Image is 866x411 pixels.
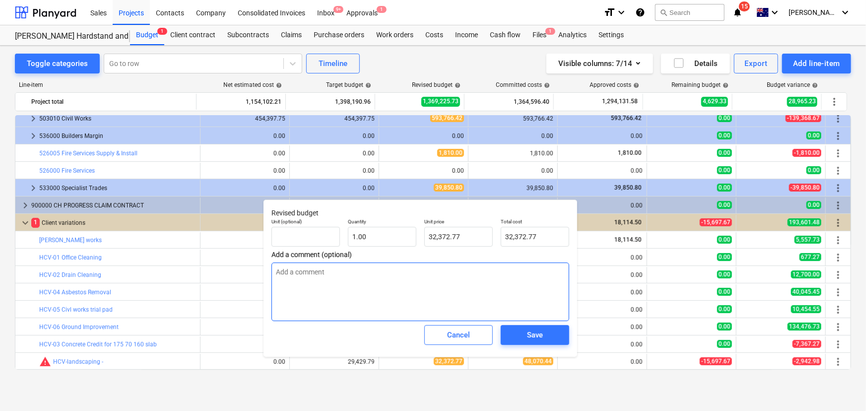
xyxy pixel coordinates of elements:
[832,113,844,125] span: More actions
[810,82,818,88] span: help
[793,340,821,348] span: -7,367.27
[383,133,464,139] div: 0.00
[39,289,111,296] a: HCV-04 Asbestos Removal
[832,304,844,316] span: More actions
[717,114,732,122] span: 0.00
[449,25,484,45] div: Income
[472,133,553,139] div: 0.00
[603,6,615,18] i: format_size
[793,149,821,157] span: -1,810.00
[204,219,285,226] div: 0.00
[786,114,821,122] span: -139,368.67
[613,236,643,243] span: 18,114.50
[552,25,593,45] a: Analytics
[221,25,275,45] div: Subcontracts
[661,54,730,73] button: Details
[31,215,196,231] div: Client variations
[631,82,639,88] span: help
[130,25,164,45] div: Budget
[271,251,569,259] span: Add a comment (optional)
[447,329,470,342] div: Cancel
[39,306,113,313] a: HCV-05 Civl works trial pad
[734,54,779,73] button: Export
[348,358,375,365] div: 29,429.79
[39,341,157,348] a: HCV-03 Concrete Credit for 175 70 160 slab
[348,218,416,227] p: Quantity
[294,115,375,122] div: 454,397.75
[789,184,821,192] span: -39,850.80
[832,147,844,159] span: More actions
[717,305,732,313] span: 0.00
[832,321,844,333] span: More actions
[745,57,768,70] div: Export
[721,82,729,88] span: help
[130,25,164,45] a: Budget1
[671,81,729,88] div: Remaining budget
[275,25,308,45] a: Claims
[274,82,282,88] span: help
[791,288,821,296] span: 40,045.45
[832,165,844,177] span: More actions
[717,288,732,296] span: 0.00
[39,150,137,157] a: 526005 Fire Services Supply & Install
[799,253,821,261] span: 677.27
[700,218,732,226] span: -15,697.67
[562,254,643,261] div: 0.00
[39,272,101,278] a: HCV-02 Drain Cleaning
[15,81,197,88] div: Line-item
[789,8,838,16] span: [PERSON_NAME]
[788,218,821,226] span: 193,601.48
[204,185,285,192] div: 0.00
[700,357,732,365] span: -15,697.67
[31,198,196,213] div: 900000 CH PROGRESS CLAIM CONTRACT
[15,31,118,42] div: [PERSON_NAME] Hardstand and Docks
[717,166,732,174] span: 0.00
[793,357,821,365] span: -2,942.98
[294,185,375,192] div: 0.00
[610,115,643,122] span: 593,766.42
[27,182,39,194] span: keyboard_arrow_right
[452,167,464,174] div: 0.00
[635,6,645,18] i: Knowledge base
[562,358,643,365] div: 0.00
[615,6,627,18] i: keyboard_arrow_down
[806,201,821,209] span: 0.00
[164,25,221,45] a: Client contract
[769,6,781,18] i: keyboard_arrow_down
[791,305,821,313] span: 10,454.55
[223,81,282,88] div: Net estimated cost
[527,329,543,342] div: Save
[468,94,549,110] div: 1,364,596.40
[839,6,851,18] i: keyboard_arrow_down
[377,6,387,13] span: 1
[430,114,464,122] span: 593,766.42
[562,133,643,139] div: 0.00
[590,81,639,88] div: Approved costs
[419,25,449,45] div: Costs
[739,1,750,11] span: 15
[39,324,119,331] a: HCV-06 Ground Improvement
[562,306,643,313] div: 0.00
[424,218,493,227] p: Unit price
[717,253,732,261] span: 0.00
[273,150,285,157] div: 0.00
[791,271,821,278] span: 12,700.00
[542,82,550,88] span: help
[363,82,371,88] span: help
[832,217,844,229] span: More actions
[39,356,51,368] span: Committed costs exceed revised budget
[39,254,102,261] a: HCV-01 Office Cleaning
[39,111,196,127] div: 503010 Civil Works
[363,150,375,157] div: 0.00
[484,25,527,45] a: Cash flow
[421,97,460,106] span: 1,369,225.73
[39,167,95,174] a: 526000 Fire Services
[767,81,818,88] div: Budget variance
[523,357,553,365] span: 48,070.44
[717,236,732,244] span: 0.00
[271,218,340,227] p: Unit (optional)
[558,57,641,70] div: Visible columns : 7/14
[717,323,732,331] span: 0.00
